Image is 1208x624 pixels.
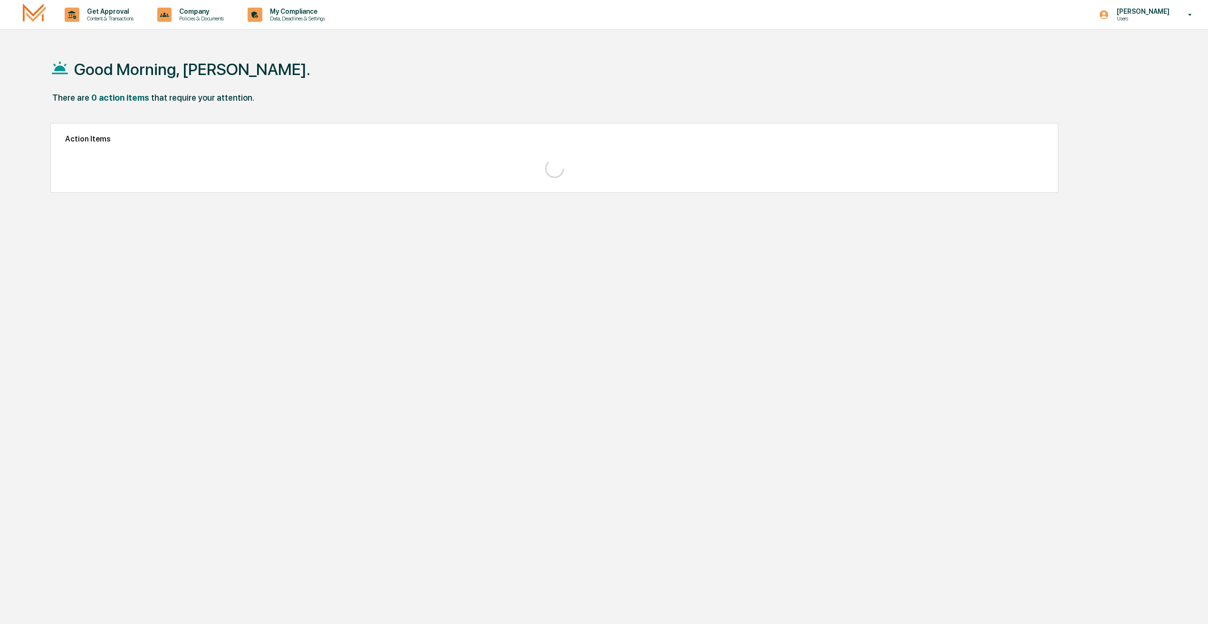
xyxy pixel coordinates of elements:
[52,93,89,103] div: There are
[74,60,310,79] h1: Good Morning, [PERSON_NAME].
[262,8,330,15] p: My Compliance
[262,15,330,22] p: Data, Deadlines & Settings
[172,15,229,22] p: Policies & Documents
[1109,8,1174,15] p: [PERSON_NAME]
[23,3,46,26] img: logo
[65,134,1044,143] h2: Action Items
[79,8,138,15] p: Get Approval
[172,8,229,15] p: Company
[1109,15,1174,22] p: Users
[79,15,138,22] p: Content & Transactions
[91,93,149,103] div: 0 action items
[151,93,254,103] div: that require your attention.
